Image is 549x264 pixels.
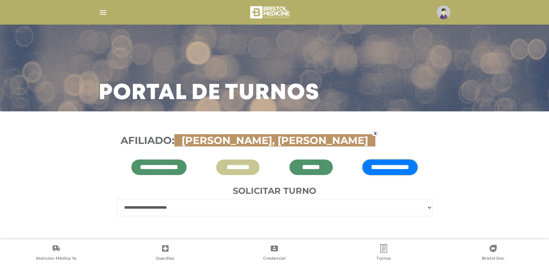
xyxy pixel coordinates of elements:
[249,4,292,21] img: bristol-medicine-blanco.png
[36,256,77,262] span: Atención Médica Ya
[117,186,433,196] h4: Solicitar turno
[437,5,450,19] img: profile-placeholder.svg
[156,256,174,262] span: Guardias
[99,84,319,103] h3: Portal de turnos
[263,256,286,262] span: Credencial
[111,244,220,263] a: Guardias
[99,8,108,17] img: Cober_menu-lines-white.svg
[220,244,329,263] a: Credencial
[372,131,379,136] a: x
[1,244,111,263] a: Atención Médica Ya
[376,256,391,262] span: Turnos
[329,244,439,263] a: Turnos
[178,134,372,146] span: [PERSON_NAME], [PERSON_NAME]
[121,135,429,147] h3: Afiliado:
[438,244,548,263] a: Bristol Doc
[482,256,504,262] span: Bristol Doc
